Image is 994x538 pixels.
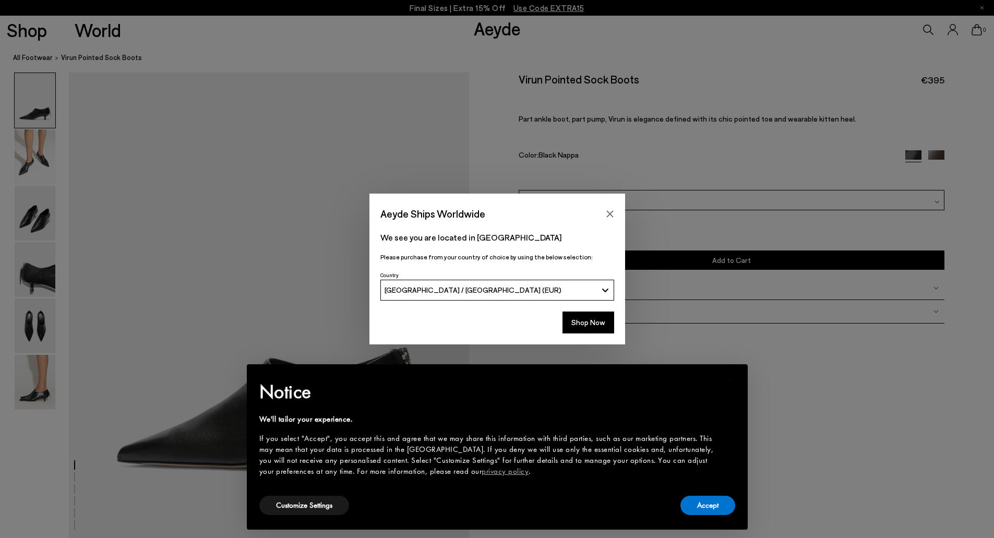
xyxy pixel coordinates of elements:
span: Country [380,272,399,278]
button: Accept [680,496,735,515]
span: Aeyde Ships Worldwide [380,205,485,223]
button: Close [602,206,618,222]
span: [GEOGRAPHIC_DATA] / [GEOGRAPHIC_DATA] (EUR) [385,285,561,294]
div: We'll tailor your experience. [259,414,718,425]
a: privacy policy [482,466,529,476]
h2: Notice [259,378,718,405]
div: If you select "Accept", you accept this and agree that we may share this information with third p... [259,433,718,477]
button: Shop Now [562,312,614,333]
span: × [727,372,734,388]
p: Please purchase from your country of choice by using the below selection: [380,252,614,262]
button: Close this notice [718,367,744,392]
button: Customize Settings [259,496,349,515]
p: We see you are located in [GEOGRAPHIC_DATA] [380,231,614,244]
